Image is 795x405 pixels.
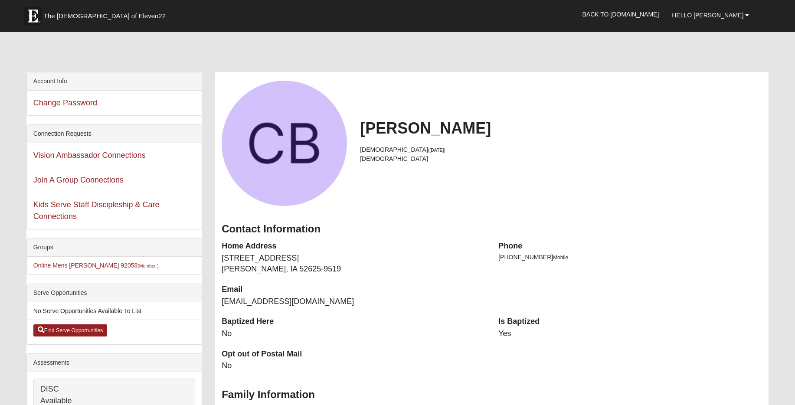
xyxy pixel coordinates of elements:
[44,12,166,20] span: The [DEMOGRAPHIC_DATA] of Eleven22
[33,262,159,269] a: Online Mens [PERSON_NAME] 92058(Member )
[222,296,485,307] dd: [EMAIL_ADDRESS][DOMAIN_NAME]
[672,12,743,19] span: Hello [PERSON_NAME]
[665,4,756,26] a: Hello [PERSON_NAME]
[360,119,762,137] h2: [PERSON_NAME]
[428,147,445,153] small: ([DATE])
[137,263,158,268] small: (Member )
[20,3,193,25] a: The [DEMOGRAPHIC_DATA] of Eleven22
[33,151,146,160] a: Vision Ambassador Connections
[498,328,762,340] dd: Yes
[222,253,485,275] dd: [STREET_ADDRESS] [PERSON_NAME], IA 52625-9519
[222,223,762,235] h3: Contact Information
[498,241,762,252] dt: Phone
[27,72,202,91] div: Account Info
[222,81,347,206] a: View Fullsize Photo
[360,145,762,154] li: [DEMOGRAPHIC_DATA]
[27,125,202,143] div: Connection Requests
[27,284,202,302] div: Serve Opportunities
[576,3,665,25] a: Back to [DOMAIN_NAME]
[222,349,485,360] dt: Opt out of Postal Mail
[33,324,108,336] a: Find Serve Opportunities
[553,255,568,261] span: Mobile
[222,328,485,340] dd: No
[498,253,762,262] li: [PHONE_NUMBER]
[222,360,485,372] dd: No
[33,176,124,184] a: Join A Group Connections
[222,316,485,327] dt: Baptized Here
[222,389,762,401] h3: Family Information
[27,354,202,372] div: Assessments
[222,241,485,252] dt: Home Address
[360,154,762,163] li: [DEMOGRAPHIC_DATA]
[33,98,97,107] a: Change Password
[27,238,202,257] div: Groups
[33,200,160,221] a: Kids Serve Staff Discipleship & Care Connections
[222,284,485,295] dt: Email
[27,302,202,320] li: No Serve Opportunities Available To List
[498,316,762,327] dt: Is Baptized
[24,7,42,25] img: Eleven22 logo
